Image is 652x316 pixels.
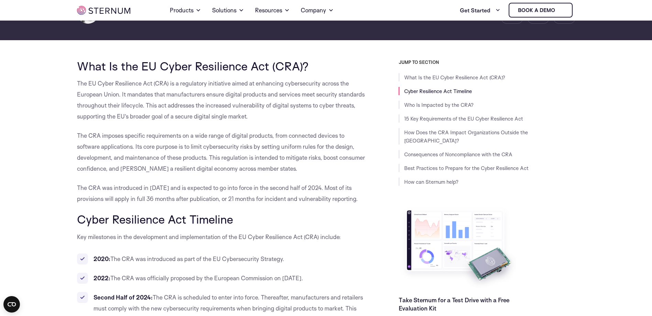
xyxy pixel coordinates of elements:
[404,88,472,94] a: Cyber Resilience Act Timeline
[212,1,244,20] a: Solutions
[404,165,529,171] a: Best Practices to Prepare for the Cyber Resilience Act
[3,296,20,313] button: Open CMP widget
[77,132,365,172] span: The CRA imposes specific requirements on a wide range of digital products, from connected devices...
[404,102,474,108] a: Who Is Impacted by the CRA?
[509,3,573,18] a: Book a demo
[404,115,523,122] a: 15 Key Requirements of the EU Cyber Resilience Act
[404,151,512,158] a: Consequences of Noncompliance with the CRA
[77,184,358,202] span: The CRA was introduced in [DATE] and is expected to go into force in the second half of 2024. Mos...
[93,294,153,301] b: Second Half of 2024:
[255,1,290,20] a: Resources
[399,59,575,65] h3: JUMP TO SECTION
[404,179,458,185] a: How can Sternum help?
[77,6,130,15] img: sternum iot
[93,255,110,262] b: 2020:
[77,212,233,226] span: Cyber Resilience Act Timeline
[77,80,365,120] span: The EU Cyber Resilience Act (CRA) is a regulatory initiative aimed at enhancing cybersecurity acr...
[110,255,284,262] span: The CRA was introduced as part of the EU Cybersecurity Strategy.
[110,274,303,282] span: The CRA was officially proposed by the European Commission on [DATE].
[460,3,500,17] a: Get Started
[301,1,334,20] a: Company
[399,205,519,291] img: Take Sternum for a Test Drive with a Free Evaluation Kit
[399,296,509,312] a: Take Sternum for a Test Drive with a Free Evaluation Kit
[170,1,201,20] a: Products
[77,233,341,240] span: Key milestones in the development and implementation of the EU Cyber Resilience Act (CRA) include:
[404,129,528,144] a: How Does the CRA Impact Organizations Outside the [GEOGRAPHIC_DATA]?
[404,74,505,81] a: What Is the EU Cyber Resilience Act (CRA)?
[77,59,309,73] span: What Is the EU Cyber Resilience Act (CRA)?
[558,8,563,13] img: sternum iot
[93,274,110,282] b: 2022:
